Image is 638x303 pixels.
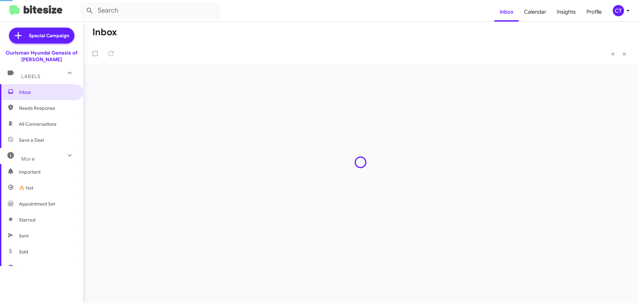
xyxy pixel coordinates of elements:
a: Insights [552,2,581,22]
button: Next [618,47,630,61]
span: » [622,50,626,58]
span: Appointment Set [19,201,55,207]
a: Calendar [519,2,552,22]
span: Sold Responded [19,264,54,271]
span: More [21,156,35,162]
div: CT [613,5,624,16]
span: Inbox [19,89,75,95]
h1: Inbox [92,27,117,38]
a: Inbox [494,2,519,22]
span: Special Campaign [29,32,69,39]
span: Important [19,169,75,175]
a: Profile [581,2,607,22]
a: Special Campaign [9,28,74,44]
span: All Conversations [19,121,56,127]
span: 🔥 Hot [19,185,33,191]
span: Needs Response [19,105,75,111]
span: Sent [19,232,29,239]
span: « [611,50,615,58]
span: Starred [19,217,36,223]
input: Search [80,3,220,19]
span: Labels [21,74,41,79]
button: CT [607,5,631,16]
button: Previous [607,47,619,61]
span: Sold [19,248,28,255]
nav: Page navigation example [607,47,630,61]
span: Save a Deal [19,137,44,143]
